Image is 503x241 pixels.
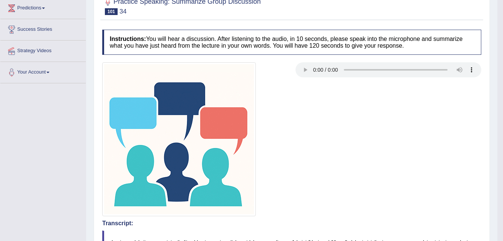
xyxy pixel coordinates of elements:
span: 101 [105,8,118,15]
a: Strategy Videos [0,41,86,59]
h4: You will hear a discussion. After listening to the audio, in 10 seconds, please speak into the mi... [102,30,481,55]
small: 34 [119,8,127,15]
a: Success Stories [0,19,86,38]
a: Your Account [0,62,86,81]
b: Instructions: [110,36,146,42]
h4: Transcript: [102,220,481,227]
